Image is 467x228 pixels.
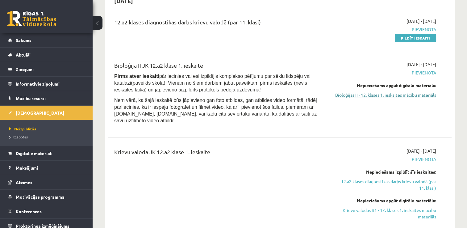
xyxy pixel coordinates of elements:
div: 12.a2 klases diagnostikas darbs krievu valodā (par 11. klasi) [114,18,326,29]
span: Pievienota [335,156,436,163]
a: Aktuāli [8,48,85,62]
span: Pievienota [335,70,436,76]
span: [DATE] - [DATE] [407,18,436,24]
span: [DATE] - [DATE] [407,61,436,68]
span: Motivācijas programma [16,194,65,200]
span: Neizpildītās [9,126,36,131]
a: 12.a2 klases diagnostikas darbs krievu valodā (par 11. klasi) [335,178,436,191]
span: [DEMOGRAPHIC_DATA] [16,110,64,116]
a: Mācību resursi [8,91,85,105]
span: Sākums [16,37,31,43]
strong: Pirms atver ieskaiti [114,74,159,79]
a: Pildīt ieskaiti [395,34,436,42]
div: Nepieciešams apgūt digitālo materiālu: [335,197,436,204]
a: [DEMOGRAPHIC_DATA] [8,106,85,120]
a: Motivācijas programma [8,190,85,204]
legend: Informatīvie ziņojumi [16,77,85,91]
a: Maksājumi [8,161,85,175]
a: Sākums [8,33,85,47]
a: Informatīvie ziņojumi [8,77,85,91]
legend: Ziņojumi [16,62,85,76]
span: Aktuāli [16,52,31,57]
a: Izlabotās [9,134,86,140]
a: Atzīmes [8,175,85,189]
legend: Maksājumi [16,161,85,175]
span: Mācību resursi [16,95,46,101]
div: Bioloģija II JK 12.a2 klase 1. ieskaite [114,61,326,73]
div: Krievu valoda JK 12.a2 klase 1. ieskaite [114,148,326,159]
a: Ziņojumi [8,62,85,76]
a: Bioloģijas II - 12. klases 1. ieskaites mācību materiāls [335,92,436,98]
a: Digitālie materiāli [8,146,85,160]
span: Atzīmes [16,179,32,185]
span: Digitālie materiāli [16,150,52,156]
a: Konferences [8,204,85,218]
span: Ņem vērā, ka šajā ieskaitē būs jāpievieno gan foto atbildes, gan atbildes video formātā, tādēļ pā... [114,98,317,123]
div: Nepieciešams izpildīt šīs ieskaites: [335,169,436,175]
a: Krievu valodas B1 - 12. klases 1. ieskaites mācību materiāls [335,207,436,220]
div: Nepieciešams apgūt digitālo materiālu: [335,82,436,89]
span: [DATE] - [DATE] [407,148,436,154]
a: Neizpildītās [9,126,86,132]
span: Izlabotās [9,134,28,139]
span: Pievienota [335,26,436,33]
span: pārliecinies vai esi izpildījis komplekso pētījumu par sēklu lidspēju vai katalāzi(paveikts skolā... [114,74,311,92]
span: Konferences [16,209,42,214]
a: Rīgas 1. Tālmācības vidusskola [7,11,56,26]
